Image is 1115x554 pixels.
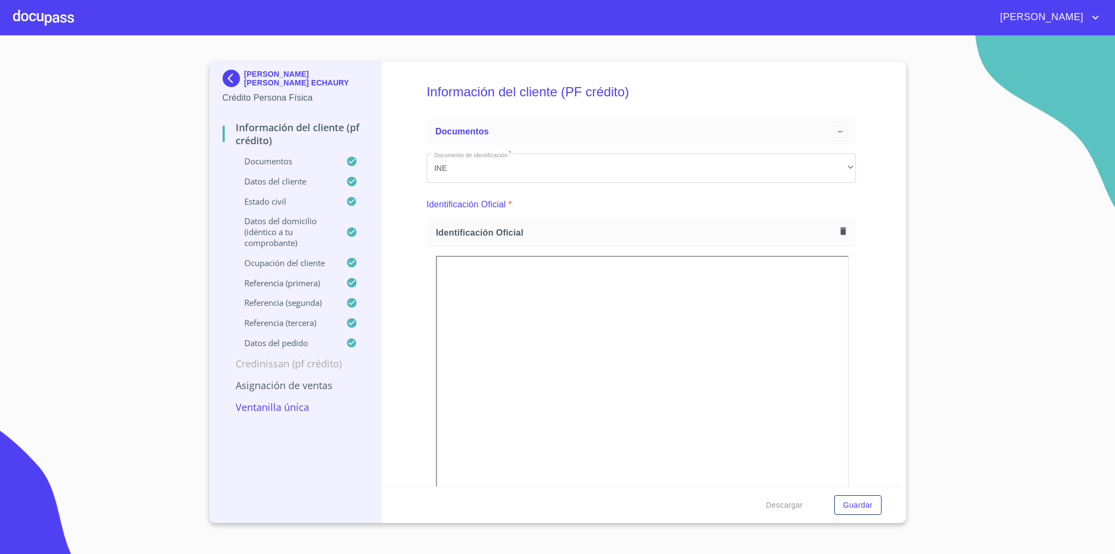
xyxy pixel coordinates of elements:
p: Datos del cliente [223,176,347,187]
div: [PERSON_NAME] [PERSON_NAME] ECHAURY [223,70,369,91]
span: Descargar [766,498,803,512]
p: Datos del domicilio (idéntico a tu comprobante) [223,216,347,248]
p: Datos del pedido [223,337,347,348]
button: Guardar [834,495,881,515]
p: Asignación de Ventas [223,379,369,392]
p: Ventanilla única [223,401,369,414]
p: Credinissan (PF crédito) [223,357,369,370]
img: Docupass spot blue [223,70,244,87]
button: Descargar [761,495,807,515]
p: Estado Civil [223,196,347,207]
button: account of current user [992,9,1102,26]
span: Documentos [435,127,489,136]
iframe: Identificación Oficial [436,256,849,549]
p: Ocupación del Cliente [223,257,347,268]
p: Referencia (tercera) [223,317,347,328]
p: Información del cliente (PF crédito) [223,121,369,147]
p: Documentos [223,156,347,167]
span: [PERSON_NAME] [992,9,1089,26]
p: Crédito Persona Física [223,91,369,104]
h5: Información del cliente (PF crédito) [427,70,856,114]
p: Identificación Oficial [427,198,506,211]
p: Referencia (primera) [223,278,347,288]
p: Referencia (segunda) [223,297,347,308]
span: Identificación Oficial [436,227,836,238]
div: Documentos [427,119,856,145]
span: Guardar [843,498,872,512]
p: [PERSON_NAME] [PERSON_NAME] ECHAURY [244,70,369,87]
div: INE [427,153,856,183]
